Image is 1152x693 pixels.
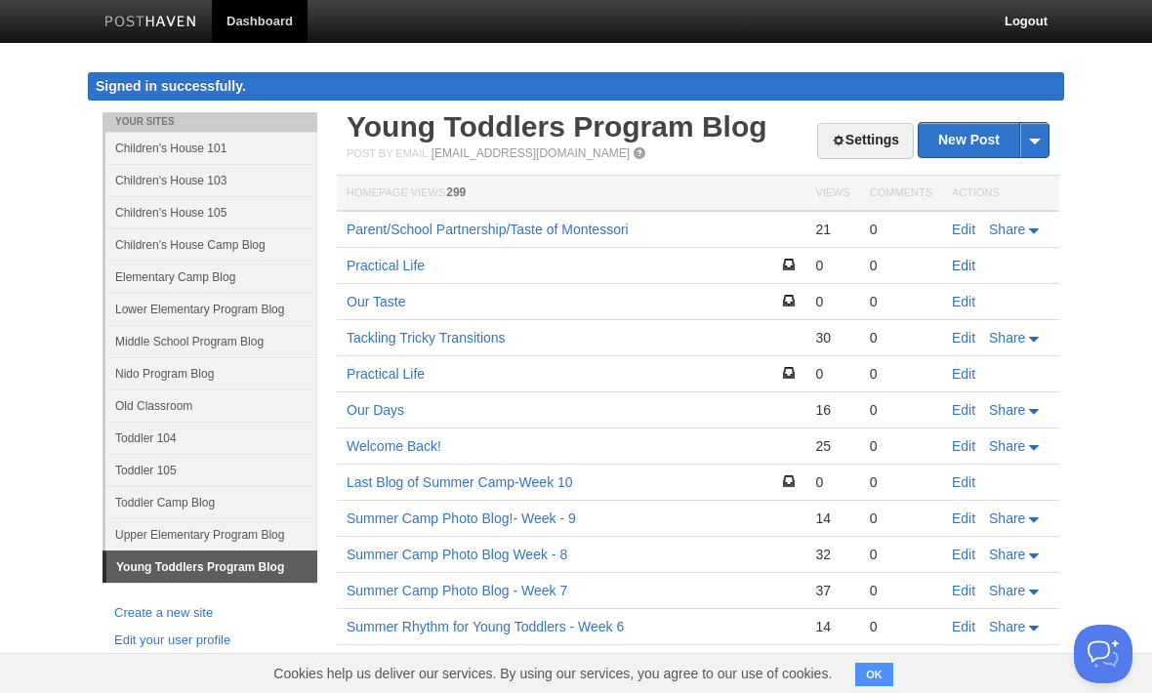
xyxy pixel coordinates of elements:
[88,72,1064,101] div: Signed in successfully.
[989,222,1025,237] span: Share
[347,402,404,418] a: Our Days
[114,603,306,624] a: Create a new site
[815,437,849,455] div: 25
[989,402,1025,418] span: Share
[952,547,975,562] a: Edit
[347,294,405,309] a: Our Taste
[952,583,975,598] a: Edit
[347,619,624,634] a: Summer Rhythm for Young Toddlers - Week 6
[347,438,441,454] a: Welcome Back!
[989,619,1025,634] span: Share
[106,551,317,583] a: Young Toddlers Program Blog
[815,221,849,238] div: 21
[815,510,849,527] div: 14
[105,389,317,422] a: Old Classroom
[870,582,932,599] div: 0
[870,618,932,635] div: 0
[347,547,567,562] a: Summer Camp Photo Blog Week - 8
[989,547,1025,562] span: Share
[870,473,932,491] div: 0
[105,228,317,261] a: Children's House Camp Blog
[870,257,932,274] div: 0
[347,366,425,382] a: Practical Life
[855,663,893,686] button: OK
[989,330,1025,346] span: Share
[815,401,849,419] div: 16
[952,510,975,526] a: Edit
[815,618,849,635] div: 14
[815,473,849,491] div: 0
[860,176,942,212] th: Comments
[952,330,975,346] a: Edit
[105,357,317,389] a: Nido Program Blog
[815,329,849,346] div: 30
[870,329,932,346] div: 0
[105,325,317,357] a: Middle School Program Blog
[815,365,849,383] div: 0
[952,474,975,490] a: Edit
[870,437,932,455] div: 0
[952,619,975,634] a: Edit
[347,147,428,159] span: Post by Email
[805,176,859,212] th: Views
[952,222,975,237] a: Edit
[114,631,306,651] a: Edit your user profile
[815,582,849,599] div: 37
[815,293,849,310] div: 0
[254,654,851,693] span: Cookies help us deliver our services. By using our services, you agree to our use of cookies.
[432,146,630,160] a: [EMAIL_ADDRESS][DOMAIN_NAME]
[347,474,573,490] a: Last Blog of Summer Camp-Week 10
[347,110,767,143] a: Young Toddlers Program Blog
[942,176,1059,212] th: Actions
[337,176,805,212] th: Homepage Views
[446,185,466,199] span: 299
[105,196,317,228] a: Children's House 105
[105,422,317,454] a: Toddler 104
[870,293,932,310] div: 0
[347,258,425,273] a: Practical Life
[870,365,932,383] div: 0
[105,454,317,486] a: Toddler 105
[104,16,197,30] img: Posthaven-bar
[105,132,317,164] a: Children's House 101
[989,583,1025,598] span: Share
[817,123,914,159] a: Settings
[347,583,567,598] a: Summer Camp Photo Blog - Week 7
[952,258,975,273] a: Edit
[347,222,629,237] a: Parent/School Partnership/Taste of Montessori
[952,438,975,454] a: Edit
[105,518,317,550] a: Upper Elementary Program Blog
[347,510,576,526] a: Summer Camp Photo Blog!- Week - 9
[870,510,932,527] div: 0
[815,257,849,274] div: 0
[919,123,1049,157] a: New Post
[989,438,1025,454] span: Share
[815,546,849,563] div: 32
[105,486,317,518] a: Toddler Camp Blog
[870,401,932,419] div: 0
[989,510,1025,526] span: Share
[952,294,975,309] a: Edit
[105,261,317,293] a: Elementary Camp Blog
[103,112,317,132] li: Your Sites
[347,330,506,346] a: Tackling Tricky Transitions
[870,221,932,238] div: 0
[105,164,317,196] a: Children's House 103
[870,546,932,563] div: 0
[105,293,317,325] a: Lower Elementary Program Blog
[952,366,975,382] a: Edit
[1074,625,1132,683] iframe: Help Scout Beacon - Open
[952,402,975,418] a: Edit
